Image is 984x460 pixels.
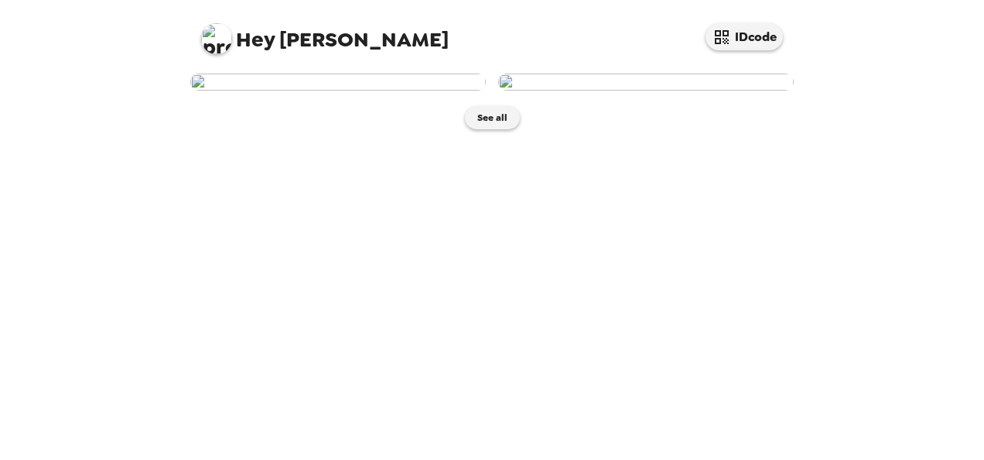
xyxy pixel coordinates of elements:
[190,74,486,91] img: user-268777
[201,23,232,54] img: profile pic
[706,23,783,50] button: IDcode
[498,74,794,91] img: user-242336
[465,106,520,129] button: See all
[236,26,275,53] span: Hey
[201,15,449,50] span: [PERSON_NAME]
